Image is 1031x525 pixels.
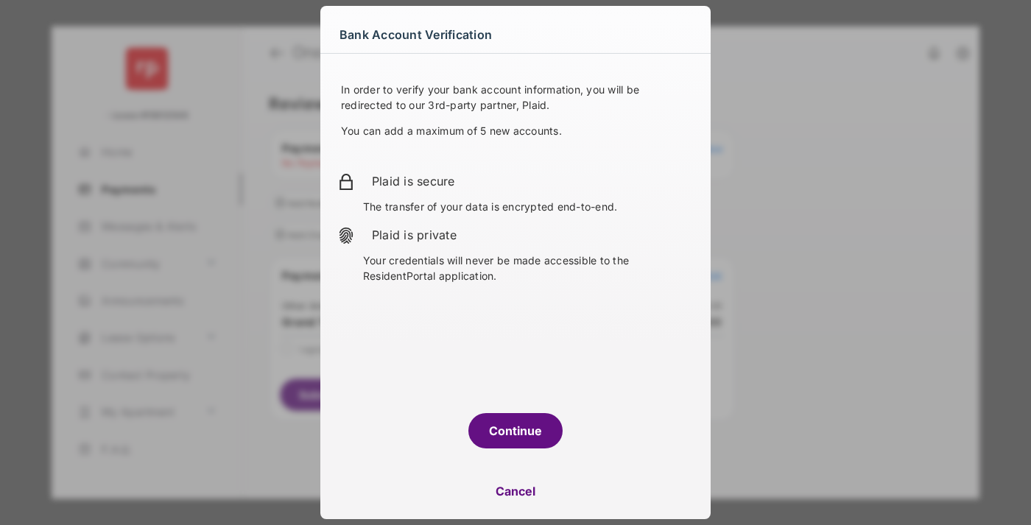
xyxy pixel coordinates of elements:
[320,473,711,509] button: Cancel
[363,199,693,214] p: The transfer of your data is encrypted end-to-end.
[341,123,690,138] p: You can add a maximum of 5 new accounts.
[372,226,693,244] h2: Plaid is private
[372,172,693,190] h2: Plaid is secure
[341,82,690,113] p: In order to verify your bank account information, you will be redirected to our 3rd-party partner...
[468,413,563,448] button: Continue
[363,253,693,283] p: Your credentials will never be made accessible to the ResidentPortal application.
[339,23,492,46] span: Bank Account Verification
